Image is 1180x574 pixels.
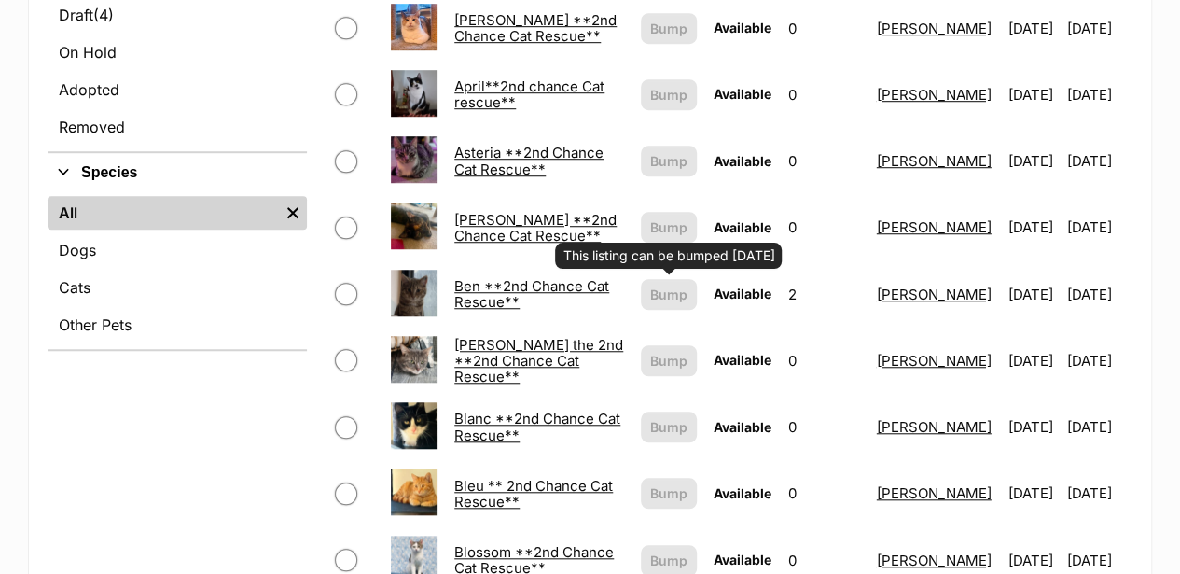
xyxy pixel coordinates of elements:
button: Bump [641,146,697,176]
td: [DATE] [1001,63,1065,127]
a: Asteria **2nd Chance Cat Rescue** [454,144,604,177]
a: [PERSON_NAME] [877,286,992,303]
span: Available [714,552,771,567]
a: [PERSON_NAME] **2nd Chance Cat Rescue** [454,211,617,245]
img: Annie **2nd Chance Cat Rescue** [391,4,437,50]
td: 0 [781,461,868,525]
span: Available [714,153,771,169]
a: [PERSON_NAME] **2nd Chance Cat Rescue** [454,11,617,45]
a: Cats [48,271,307,304]
td: [DATE] [1001,329,1065,393]
span: Bump [650,551,687,570]
span: Bump [650,285,687,304]
td: 0 [781,63,868,127]
a: [PERSON_NAME] [877,20,992,37]
button: Bump [641,212,697,243]
a: [PERSON_NAME] [877,86,992,104]
span: (4) [93,4,114,26]
td: [DATE] [1001,195,1065,259]
a: April**2nd chance Cat rescue** [454,77,604,111]
td: [DATE] [1066,461,1131,525]
td: [DATE] [1066,329,1131,393]
td: 0 [781,395,868,459]
td: [DATE] [1066,262,1131,327]
div: This listing can be bumped [DATE] [562,246,774,265]
span: Available [714,419,771,435]
td: [DATE] [1001,461,1065,525]
td: [DATE] [1066,395,1131,459]
span: Available [714,286,771,301]
span: Bump [650,151,687,171]
span: Bump [650,19,687,38]
a: Removed [48,110,307,144]
span: Available [714,219,771,235]
a: Adopted [48,73,307,106]
td: [DATE] [1066,63,1131,127]
a: [PERSON_NAME] [877,352,992,370]
span: Bump [650,217,687,237]
button: Bump [641,13,697,44]
a: Remove filter [279,196,307,230]
a: [PERSON_NAME] [877,418,992,436]
a: On Hold [48,35,307,69]
a: [PERSON_NAME] [877,152,992,170]
td: [DATE] [1066,195,1131,259]
button: Bump [641,412,697,442]
button: Bump [641,79,697,110]
span: Bump [650,351,687,371]
a: [PERSON_NAME] [877,552,992,569]
button: Bump [641,478,697,509]
a: Other Pets [48,308,307,342]
a: Dogs [48,233,307,267]
span: Available [714,20,771,35]
td: 0 [781,195,868,259]
td: 2 [781,262,868,327]
td: 0 [781,129,868,193]
a: Bleu ** 2nd Chance Cat Rescue** [454,477,613,511]
td: [DATE] [1001,262,1065,327]
a: Ben **2nd Chance Cat Rescue** [454,277,609,311]
span: Available [714,86,771,102]
td: 0 [781,329,868,393]
span: Bump [650,483,687,503]
td: [DATE] [1001,129,1065,193]
button: Bump [641,345,697,376]
td: [DATE] [1066,129,1131,193]
a: [PERSON_NAME] [877,484,992,502]
span: Available [714,352,771,368]
td: [DATE] [1001,395,1065,459]
a: [PERSON_NAME] the 2nd **2nd Chance Cat Rescue** [454,336,623,386]
span: Bump [650,85,687,105]
div: Species [48,192,307,349]
a: [PERSON_NAME] [877,218,992,236]
span: Available [714,485,771,501]
button: Bump [641,279,697,310]
a: Blanc **2nd Chance Cat Rescue** [454,410,620,443]
button: Species [48,161,307,185]
a: All [48,196,279,230]
span: Bump [650,417,687,437]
